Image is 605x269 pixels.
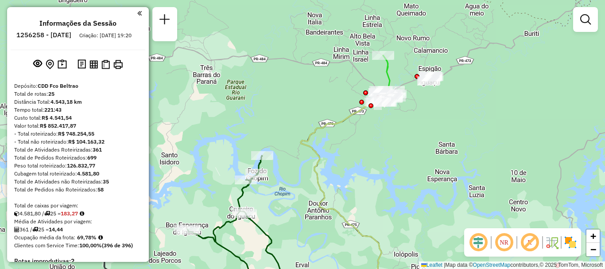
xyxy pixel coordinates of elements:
div: - Total não roteirizado: [14,138,142,146]
button: Centralizar mapa no depósito ou ponto de apoio [44,58,56,71]
a: OpenStreetMap [473,262,511,268]
div: 4.581,80 / 25 = [14,210,142,218]
div: Atividade não roteirizada - MELATENA SUPERMERCADO LTDA [418,76,440,85]
i: Total de rotas [44,211,50,216]
button: Painel de Sugestão [56,58,69,71]
div: Depósito: [14,82,142,90]
h4: Informações da Sessão [39,19,116,27]
strong: 35 [103,178,109,185]
span: Ocupação média da frota: [14,234,75,241]
strong: 2 [71,257,74,265]
button: Visualizar relatório de Roteirização [88,58,100,70]
div: Média de Atividades por viagem: [14,218,142,226]
div: Map data © contributors,© 2025 TomTom, Microsoft [419,261,605,269]
div: Atividade não roteirizada - ANDERSON LUIZ PINOW [368,88,391,97]
div: Total de Pedidos Roteirizados: [14,154,142,162]
a: Zoom in [586,230,600,243]
span: | [444,262,445,268]
strong: CDD Fco Beltrao [38,82,78,89]
span: Exibir rótulo [519,232,540,253]
strong: R$ 104.163,32 [68,138,105,145]
span: − [590,244,596,255]
div: Atividade não roteirizada - ANTONIO PRESCHLAK [369,86,392,95]
div: Total de caixas por viagem: [14,202,142,210]
div: Custo total: [14,114,142,122]
div: Atividade não roteirizada - BRUNA RAFAELA CECATTO [420,72,442,81]
strong: R$ 852.417,87 [40,122,76,129]
i: Total de rotas [32,227,38,232]
a: Clique aqui para minimizar o painel [137,8,142,18]
strong: 126.832,77 [67,162,95,169]
strong: 4.581,80 [77,170,99,177]
strong: 4.543,18 km [50,98,82,105]
strong: 361 [93,146,102,153]
strong: 58 [97,186,104,193]
div: Peso total roteirizado: [14,162,142,170]
a: Nova sessão e pesquisa [156,11,174,31]
div: - Total roteirizado: [14,130,142,138]
div: Total de Pedidos não Roteirizados: [14,186,142,194]
span: Clientes com Service Time: [14,242,79,249]
div: Total de Atividades Roteirizadas: [14,146,142,154]
button: Logs desbloquear sessão [76,58,88,71]
div: Valor total: [14,122,142,130]
div: Criação: [DATE] 19:20 [76,31,135,39]
div: Distância Total: [14,98,142,106]
strong: 14,44 [49,226,63,233]
div: Cubagem total roteirizado: [14,170,142,178]
button: Imprimir Rotas [112,58,124,71]
span: Ocultar deslocamento [468,232,489,253]
button: Exibir sessão original [31,57,44,71]
img: Fluxo de ruas [545,235,559,250]
div: Total de Atividades não Roteirizadas: [14,178,142,186]
i: Cubagem total roteirizado [14,211,19,216]
div: Atividade não roteirizada - ANTONIO DE OLIVEIRA [419,73,442,82]
i: Total de Atividades [14,227,19,232]
div: Atividade não roteirizada - ANDREIA WAWZNIENKIEVCZ [417,77,439,86]
button: Visualizar Romaneio [100,58,112,71]
strong: (396 de 396) [102,242,133,249]
em: Média calculada utilizando a maior ocupação (%Peso ou %Cubagem) de cada rota da sessão. Rotas cro... [98,235,103,240]
strong: 183,27 [61,210,78,217]
div: Total de rotas: [14,90,142,98]
strong: R$ 748.254,55 [58,130,94,137]
div: Atividade não roteirizada - 60.417.911 BRUNA ALBA DA SILVA [421,72,443,81]
strong: 699 [87,154,97,161]
a: Exibir filtros [577,11,594,28]
strong: 25 [48,90,54,97]
a: Zoom out [586,243,600,256]
strong: R$ 4.541,54 [42,114,72,121]
i: Meta Caixas/viagem: 196,26 Diferença: -12,99 [80,211,84,216]
a: Leaflet [421,262,442,268]
span: + [590,230,596,242]
h6: 1256258 - [DATE] [16,31,71,39]
div: 361 / 25 = [14,226,142,234]
img: Exibir/Ocultar setores [563,235,578,250]
strong: 69,78% [77,234,97,241]
div: Tempo total: [14,106,142,114]
h4: Rotas improdutivas: [14,257,142,265]
strong: 221:43 [44,106,62,113]
span: Ocultar NR [493,232,515,253]
strong: 100,00% [79,242,102,249]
